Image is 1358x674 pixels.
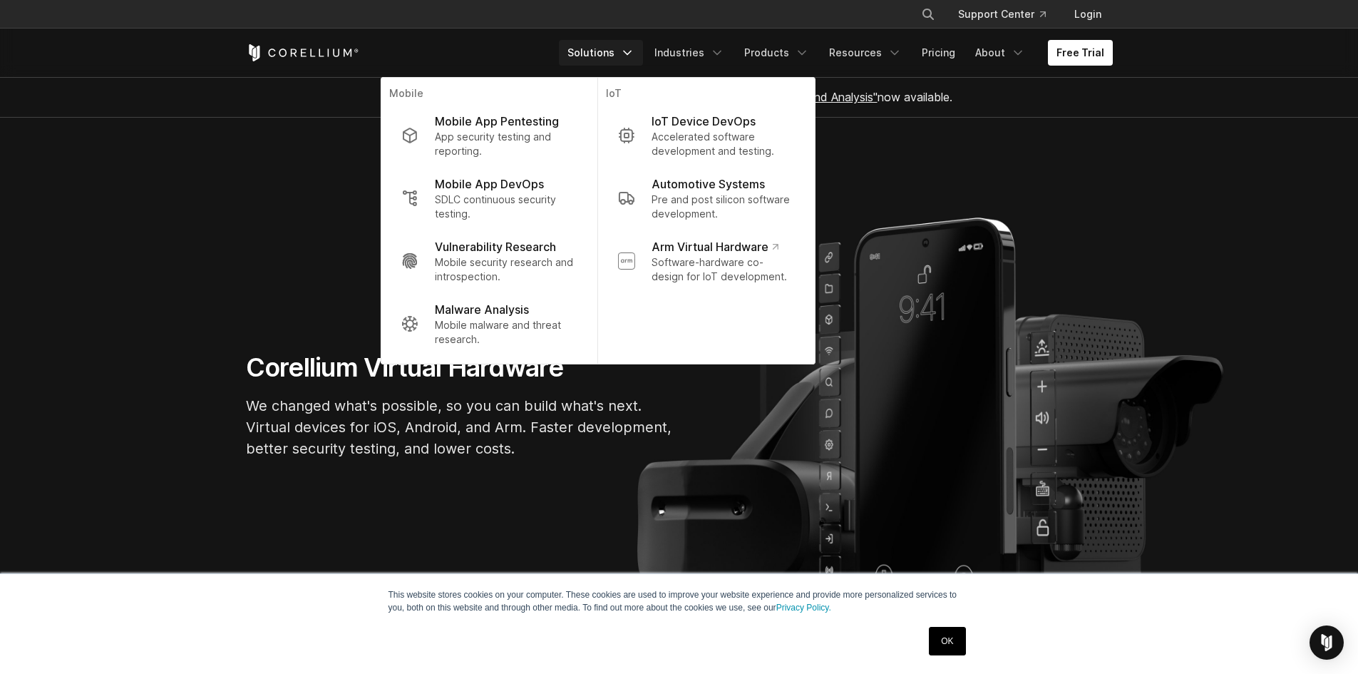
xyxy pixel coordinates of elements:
div: Open Intercom Messenger [1310,626,1344,660]
p: Mobile App DevOps [435,175,544,193]
p: Accelerated software development and testing. [652,130,794,158]
a: Pricing [913,40,964,66]
p: Pre and post silicon software development. [652,193,794,221]
a: Solutions [559,40,643,66]
a: Resources [821,40,910,66]
p: App security testing and reporting. [435,130,577,158]
div: Navigation Menu [559,40,1113,66]
a: Vulnerability Research Mobile security research and introspection. [389,230,588,292]
p: Arm Virtual Hardware [652,238,778,255]
p: Vulnerability Research [435,238,556,255]
a: IoT Device DevOps Accelerated software development and testing. [606,104,806,167]
a: Mobile App Pentesting App security testing and reporting. [389,104,588,167]
p: Mobile security research and introspection. [435,255,577,284]
div: Navigation Menu [904,1,1113,27]
p: IoT Device DevOps [652,113,756,130]
a: OK [929,627,965,655]
h1: Corellium Virtual Hardware [246,352,674,384]
p: Mobile malware and threat research. [435,318,577,347]
a: About [967,40,1034,66]
a: Automotive Systems Pre and post silicon software development. [606,167,806,230]
p: We changed what's possible, so you can build what's next. Virtual devices for iOS, Android, and A... [246,395,674,459]
p: Mobile App Pentesting [435,113,559,130]
a: Industries [646,40,733,66]
a: Privacy Policy. [776,603,831,613]
a: Arm Virtual Hardware Software-hardware co-design for IoT development. [606,230,806,292]
p: Mobile [389,86,588,104]
p: IoT [606,86,806,104]
p: Malware Analysis [435,301,529,318]
a: Free Trial [1048,40,1113,66]
button: Search [915,1,941,27]
a: Corellium Home [246,44,359,61]
a: Malware Analysis Mobile malware and threat research. [389,292,588,355]
a: Login [1063,1,1113,27]
p: SDLC continuous security testing. [435,193,577,221]
a: Support Center [947,1,1057,27]
p: Software-hardware co-design for IoT development. [652,255,794,284]
p: This website stores cookies on your computer. These cookies are used to improve your website expe... [389,588,970,614]
a: Products [736,40,818,66]
a: Mobile App DevOps SDLC continuous security testing. [389,167,588,230]
p: Automotive Systems [652,175,765,193]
